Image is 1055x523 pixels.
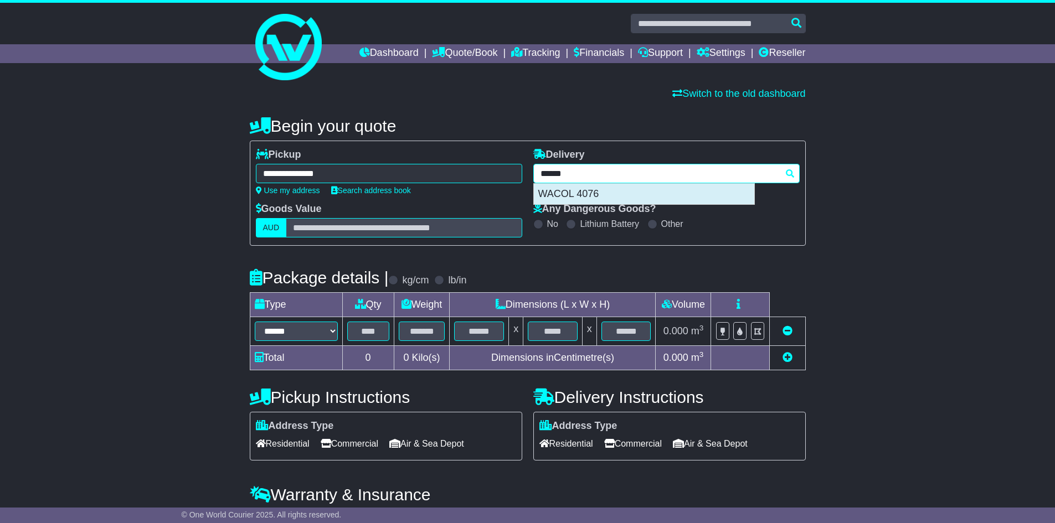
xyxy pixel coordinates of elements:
[580,219,639,229] label: Lithium Battery
[533,388,806,406] h4: Delivery Instructions
[574,44,624,63] a: Financials
[331,186,411,195] a: Search address book
[783,352,792,363] a: Add new item
[321,435,378,452] span: Commercial
[697,44,745,63] a: Settings
[250,388,522,406] h4: Pickup Instructions
[511,44,560,63] a: Tracking
[359,44,419,63] a: Dashboard
[256,420,334,432] label: Address Type
[661,219,683,229] label: Other
[256,435,310,452] span: Residential
[389,435,464,452] span: Air & Sea Depot
[450,346,656,370] td: Dimensions in Centimetre(s)
[450,293,656,317] td: Dimensions (L x W x H)
[656,293,711,317] td: Volume
[533,149,585,161] label: Delivery
[250,117,806,135] h4: Begin your quote
[256,149,301,161] label: Pickup
[394,346,450,370] td: Kilo(s)
[250,293,342,317] td: Type
[759,44,805,63] a: Reseller
[250,268,389,287] h4: Package details |
[182,510,342,519] span: © One World Courier 2025. All rights reserved.
[539,435,593,452] span: Residential
[533,164,800,183] typeahead: Please provide city
[256,203,322,215] label: Goods Value
[663,352,688,363] span: 0.000
[432,44,497,63] a: Quote/Book
[250,346,342,370] td: Total
[448,275,466,287] label: lb/in
[539,420,617,432] label: Address Type
[663,325,688,336] span: 0.000
[604,435,662,452] span: Commercial
[691,352,704,363] span: m
[638,44,683,63] a: Support
[394,293,450,317] td: Weight
[509,317,523,346] td: x
[256,218,287,237] label: AUD
[250,485,806,504] h4: Warranty & Insurance
[699,324,704,332] sup: 3
[673,435,748,452] span: Air & Sea Depot
[582,317,596,346] td: x
[547,219,558,229] label: No
[402,275,429,287] label: kg/cm
[256,186,320,195] a: Use my address
[699,350,704,359] sup: 3
[672,88,805,99] a: Switch to the old dashboard
[783,325,792,336] a: Remove this item
[691,325,704,336] span: m
[342,293,394,317] td: Qty
[342,346,394,370] td: 0
[534,184,754,205] div: WACOL 4076
[403,352,409,363] span: 0
[533,203,656,215] label: Any Dangerous Goods?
